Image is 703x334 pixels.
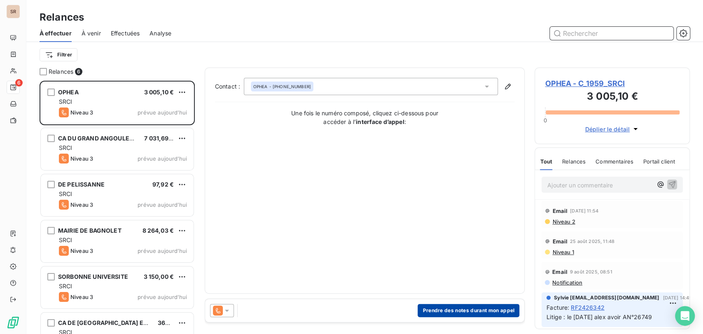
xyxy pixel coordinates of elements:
span: Niveau 3 [70,155,93,162]
span: OPHEA [253,84,268,89]
button: Déplier le détail [582,124,642,134]
span: OPHEA [58,89,79,96]
span: Analyse [149,29,171,37]
span: Tout [540,158,552,165]
div: Open Intercom Messenger [675,306,695,326]
span: 3 150,00 € [144,273,174,280]
span: Commentaires [596,158,633,165]
span: Notification [551,279,582,286]
span: SRCI [59,190,72,197]
span: Niveau 1 [551,249,574,255]
span: Relances [562,158,586,165]
span: 9 août 2025, 08:51 [570,269,612,274]
span: Niveau 3 [70,248,93,254]
span: MAIRIE DE BAGNOLET [58,227,121,234]
span: Email [552,238,568,245]
div: - [PHONE_NUMBER] [253,84,311,89]
p: Une fois le numéro composé, cliquez ci-dessous pour accéder à l’ : [283,109,447,126]
span: 0 [544,117,547,124]
span: OPHEA - C_1959_SRCI [545,78,680,89]
label: Contact : [215,82,244,91]
span: prévue aujourd’hui [138,294,187,300]
span: prévue aujourd’hui [138,248,187,254]
span: prévue aujourd’hui [138,201,187,208]
span: 3 005,10 € [144,89,174,96]
span: Relances [49,68,73,76]
span: [DATE] 14:45 [663,295,692,300]
span: Email [552,208,568,214]
span: Facture : [547,303,569,312]
span: Email [552,269,568,275]
span: 6 [75,68,82,75]
span: 6 [15,79,23,86]
span: DE PELISSANNE [58,181,105,188]
span: Effectuées [111,29,140,37]
span: Sylvie [EMAIL_ADDRESS][DOMAIN_NAME] [554,294,659,301]
span: SRCI [59,236,72,243]
span: 97,92 € [152,181,174,188]
span: À effectuer [40,29,72,37]
span: Niveau 3 [70,201,93,208]
div: SR [7,5,20,18]
span: prévue aujourd’hui [138,155,187,162]
span: À venir [82,29,101,37]
button: Prendre des notes durant mon appel [418,304,519,317]
span: SORBONNE UNIVERSITE [58,273,128,280]
span: 362,46 € [158,319,184,326]
span: SRCI [59,144,72,151]
span: RF2426342 [571,303,604,312]
span: prévue aujourd’hui [138,109,187,116]
div: grid [40,81,195,334]
span: Niveau 3 [70,109,93,116]
input: Rechercher [550,27,673,40]
h3: 3 005,10 € [545,89,680,105]
span: 7 031,69 € [144,135,174,142]
span: 25 août 2025, 11:48 [570,239,614,244]
img: Logo LeanPay [7,316,20,329]
span: Déplier le détail [585,125,630,133]
span: SRCI [59,98,72,105]
span: Litige : le [DATE] alex avoir AN°26749 [547,313,652,320]
span: CA DE [GEOGRAPHIC_DATA] EN [GEOGRAPHIC_DATA] [58,319,210,326]
strong: interface d’appel [356,118,404,125]
span: SRCI [59,283,72,290]
span: [DATE] 11:54 [570,208,598,213]
span: 8 264,03 € [142,227,174,234]
span: Niveau 3 [70,294,93,300]
button: Filtrer [40,48,77,61]
span: Portail client [643,158,675,165]
span: CA DU GRAND ANGOULEME [58,135,138,142]
span: Niveau 2 [551,218,575,225]
h3: Relances [40,10,84,25]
